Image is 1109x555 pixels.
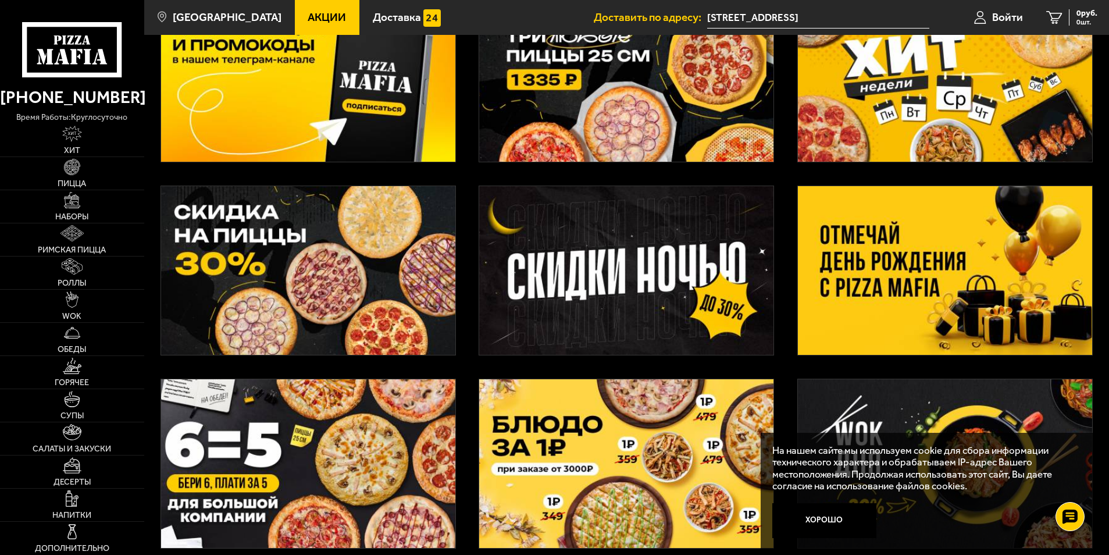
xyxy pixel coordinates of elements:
span: WOK [62,312,81,321]
span: 0 шт. [1076,19,1097,26]
input: Ваш адрес доставки [707,7,929,29]
span: [GEOGRAPHIC_DATA] [173,12,281,23]
span: Салаты и закуски [33,445,111,453]
span: Горячее [55,379,89,387]
span: Акции [308,12,346,23]
span: Дополнительно [35,545,109,553]
span: Доставить по адресу: [594,12,707,23]
span: Римская пицца [38,246,106,254]
span: 0 руб. [1076,9,1097,17]
button: Хорошо [772,503,876,538]
span: Россия, Санкт-Петербург, Московский проспект, 140к2 [707,7,929,29]
span: Обеды [58,346,86,354]
span: Пицца [58,180,86,188]
img: 15daf4d41897b9f0e9f617042186c801.svg [423,9,441,27]
span: Супы [60,412,84,420]
p: На нашем сайте мы используем cookie для сбора информации технического характера и обрабатываем IP... [772,444,1075,492]
span: Десерты [54,478,91,486]
span: Доставка [373,12,421,23]
span: Роллы [58,279,86,287]
span: Наборы [55,213,88,221]
span: Войти [992,12,1023,23]
span: Напитки [52,511,91,520]
span: Хит [64,147,80,155]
